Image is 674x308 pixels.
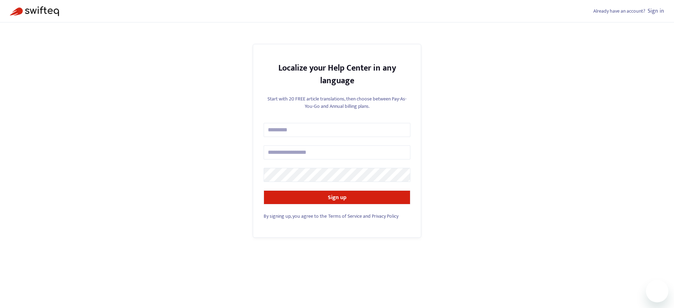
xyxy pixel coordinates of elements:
[10,6,59,16] img: Swifteq
[264,95,410,110] p: Start with 20 FREE article translations, then choose between Pay-As-You-Go and Annual billing plans.
[264,212,327,220] span: By signing up, you agree to the
[264,190,410,204] button: Sign up
[264,212,410,220] div: and
[328,193,346,202] strong: Sign up
[648,6,664,16] a: Sign in
[278,61,396,88] strong: Localize your Help Center in any language
[646,280,668,302] iframe: Button to launch messaging window
[593,7,645,15] span: Already have an account?
[372,212,398,220] a: Privacy Policy
[328,212,362,220] a: Terms of Service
